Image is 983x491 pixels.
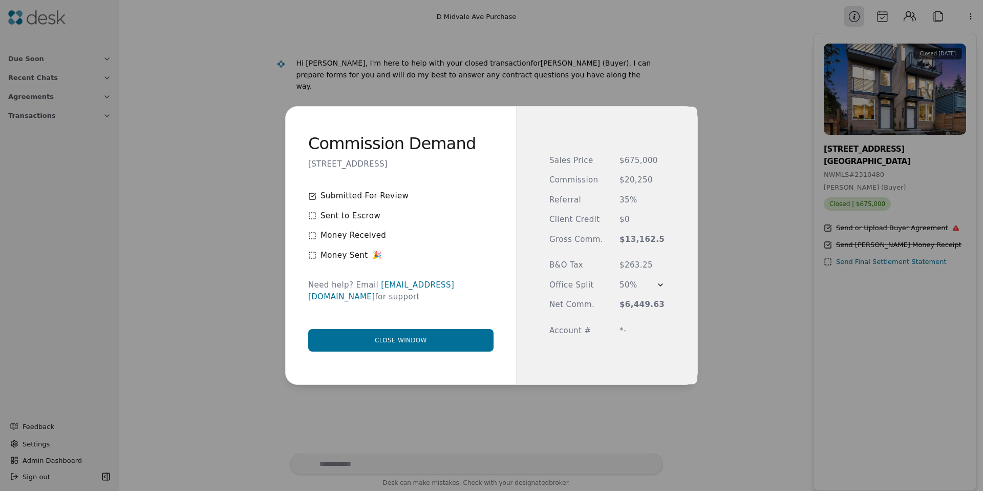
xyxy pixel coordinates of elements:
[549,155,603,167] span: Sales Price
[308,139,476,148] h2: Commission Demand
[549,194,603,206] span: Referral
[619,259,665,271] span: $263.25
[549,279,603,291] div: Office Split
[619,279,665,291] div: 50%
[549,325,603,337] span: Account #
[549,234,603,245] span: Gross Comm.
[375,292,419,301] span: for support
[320,190,409,202] span: Submitted For Review
[619,299,665,311] span: $6,449.63
[619,194,665,206] span: 35%
[619,155,665,167] span: $675,000
[549,259,603,271] span: B&O Tax
[308,329,494,352] button: Close window
[308,280,454,301] a: [EMAIL_ADDRESS][DOMAIN_NAME]
[549,299,603,311] span: Net Comm.
[308,158,388,170] p: [STREET_ADDRESS]
[549,214,603,226] span: Client Credit
[619,234,665,245] span: $13,162.5
[619,214,665,226] span: $0
[320,210,380,222] span: Sent to Escrow
[372,251,382,260] span: 🎉
[320,230,386,241] span: Money Received
[320,250,382,261] span: Money Sent
[549,174,603,186] span: Commission
[619,174,665,186] span: $20,250
[308,279,494,302] div: Need help? Email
